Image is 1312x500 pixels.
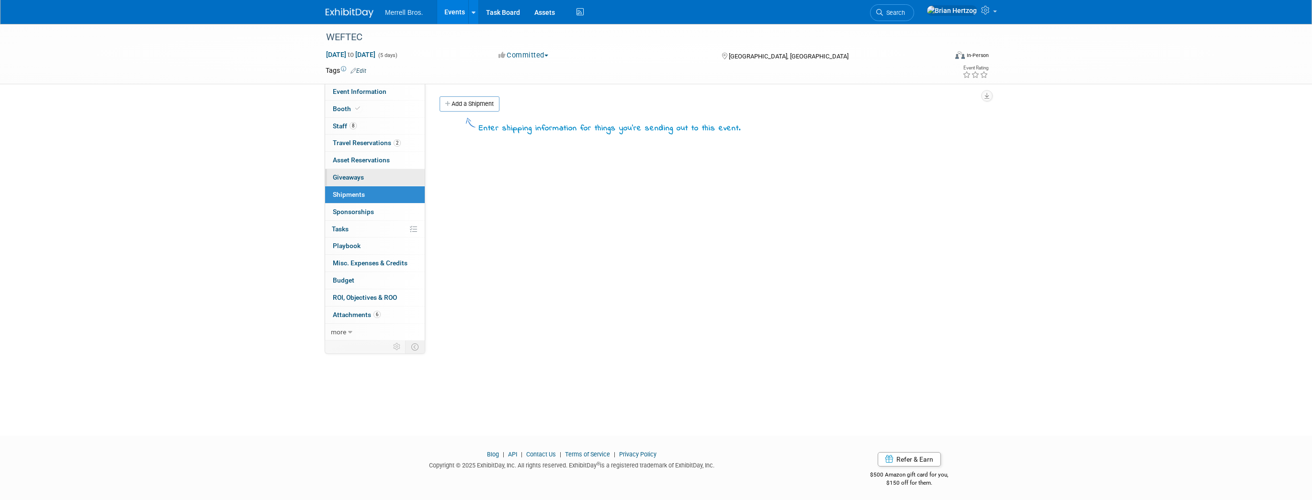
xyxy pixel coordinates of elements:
[331,328,346,336] span: more
[325,118,425,135] a: Staff8
[333,311,381,318] span: Attachments
[385,9,423,16] span: Merrell Bros.
[333,191,365,198] span: Shipments
[611,451,618,458] span: |
[346,51,355,58] span: to
[440,96,499,112] a: Add a Shipment
[325,307,425,323] a: Attachments6
[479,123,741,135] div: Enter shipping information for things you're sending out to this event.
[351,68,366,74] a: Edit
[519,451,525,458] span: |
[326,50,376,59] span: [DATE] [DATE]
[332,225,349,233] span: Tasks
[325,221,425,238] a: Tasks
[325,272,425,289] a: Budget
[966,52,989,59] div: In-Person
[325,186,425,203] a: Shipments
[333,139,401,147] span: Travel Reservations
[729,53,848,60] span: [GEOGRAPHIC_DATA], [GEOGRAPHIC_DATA]
[406,341,425,353] td: Toggle Event Tabs
[333,105,362,113] span: Booth
[355,106,360,111] i: Booth reservation complete
[962,66,988,70] div: Event Rating
[325,204,425,220] a: Sponsorships
[890,50,989,64] div: Event Format
[333,294,397,301] span: ROI, Objectives & ROO
[325,289,425,306] a: ROI, Objectives & ROO
[619,451,656,458] a: Privacy Policy
[333,242,361,250] span: Playbook
[325,101,425,117] a: Booth
[508,451,517,458] a: API
[325,135,425,151] a: Travel Reservations2
[870,4,914,21] a: Search
[487,451,499,458] a: Blog
[883,9,905,16] span: Search
[927,5,977,16] img: Brian Hertzog
[325,255,425,272] a: Misc. Expenses & Credits
[495,50,552,60] button: Committed
[832,479,987,487] div: $150 off for them.
[500,451,507,458] span: |
[333,156,390,164] span: Asset Reservations
[389,341,406,353] td: Personalize Event Tab Strip
[325,152,425,169] a: Asset Reservations
[333,208,374,216] span: Sponsorships
[377,52,397,58] span: (5 days)
[333,88,386,95] span: Event Information
[333,259,407,267] span: Misc. Expenses & Credits
[333,173,364,181] span: Giveaways
[557,451,564,458] span: |
[832,465,987,487] div: $500 Amazon gift card for you,
[350,122,357,129] span: 8
[373,311,381,318] span: 6
[326,66,366,75] td: Tags
[955,51,965,59] img: Format-Inperson.png
[326,8,373,18] img: ExhibitDay
[333,276,354,284] span: Budget
[325,83,425,100] a: Event Information
[325,324,425,341] a: more
[333,122,357,130] span: Staff
[325,169,425,186] a: Giveaways
[323,29,932,46] div: WEFTEC
[325,238,425,254] a: Playbook
[565,451,610,458] a: Terms of Service
[526,451,556,458] a: Contact Us
[597,461,600,466] sup: ®
[878,452,941,466] a: Refer & Earn
[326,459,818,470] div: Copyright © 2025 ExhibitDay, Inc. All rights reserved. ExhibitDay is a registered trademark of Ex...
[394,139,401,147] span: 2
